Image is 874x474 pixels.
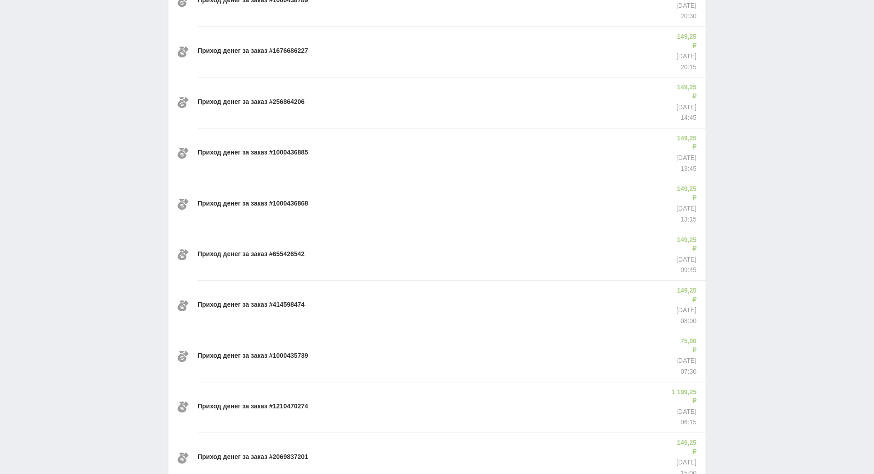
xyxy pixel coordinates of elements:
[674,458,696,467] p: [DATE]
[198,199,308,208] p: Приход денег за заказ #1000436868
[674,185,696,202] p: 149,25 ₽
[674,83,696,101] p: 149,25 ₽
[674,12,696,21] p: 20:30
[670,418,696,427] p: 06:15
[674,1,696,10] p: [DATE]
[674,32,696,50] p: 149,25 ₽
[674,103,696,112] p: [DATE]
[674,134,696,152] p: 149,25 ₽
[674,255,696,264] p: [DATE]
[674,165,696,174] p: 13:45
[674,306,696,315] p: [DATE]
[198,351,308,361] p: Приход денег за заказ #1000435739
[198,300,305,309] p: Приход денег за заказ #414598474
[674,52,696,61] p: [DATE]
[674,204,696,213] p: [DATE]
[198,98,305,107] p: Приход денег за заказ #256864206
[670,388,696,406] p: 1 199,25 ₽
[674,438,696,456] p: 149,25 ₽
[198,402,308,411] p: Приход денег за заказ #1210470274
[676,356,696,366] p: [DATE]
[674,154,696,163] p: [DATE]
[674,215,696,224] p: 13:15
[674,113,696,123] p: 14:45
[674,236,696,253] p: 149,25 ₽
[674,286,696,304] p: 149,25 ₽
[198,250,305,259] p: Приход денег за заказ #655426542
[674,266,696,275] p: 09:45
[676,367,696,376] p: 07:30
[198,46,308,56] p: Приход денег за заказ #1676686227
[674,63,696,72] p: 20:15
[676,337,696,355] p: 75,00 ₽
[198,453,308,462] p: Приход денег за заказ #2069837201
[670,407,696,417] p: [DATE]
[198,148,308,157] p: Приход денег за заказ #1000436885
[674,317,696,326] p: 08:00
